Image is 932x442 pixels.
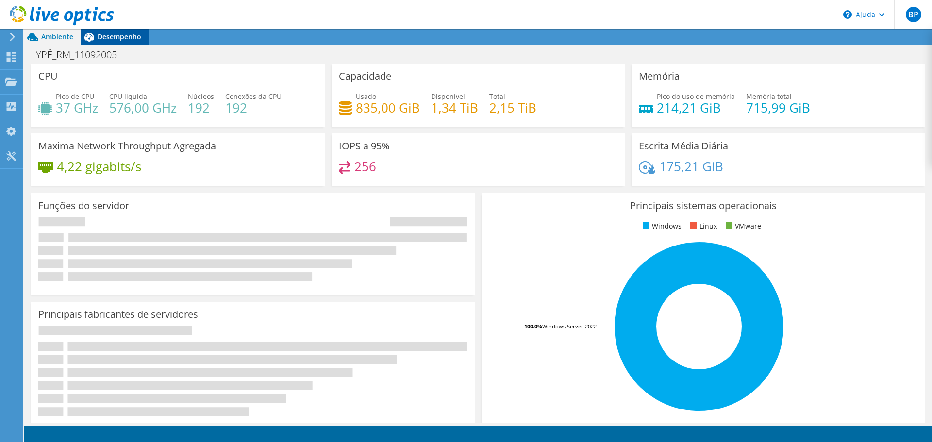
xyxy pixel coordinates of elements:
h3: Capacidade [339,71,391,82]
span: Memória total [746,92,792,101]
span: Total [489,92,505,101]
h4: 2,15 TiB [489,102,536,113]
span: Pico do uso de memória [657,92,735,101]
h4: 37 GHz [56,102,98,113]
font: VMware [735,221,761,230]
h3: IOPS a 95% [339,141,390,151]
span: CPU líquida [109,92,147,101]
font: Ambiente [41,32,73,41]
h4: 4,22 gigabits/s [57,161,141,172]
h4: 256 [354,161,376,172]
font: Principais sistemas operacionais [630,199,777,212]
font: Windows [652,221,682,230]
span: Usado [356,92,376,101]
span: Pico de CPU [56,92,94,101]
h4: 192 [188,102,214,113]
h4: 214,21 GiB [657,102,735,113]
font: Funções do servidor [38,199,129,212]
tspan: 100.0% [524,323,542,330]
span: Disponível [431,92,465,101]
font: Linux [699,221,717,230]
h4: 715,99 GiB [746,102,810,113]
font: Ajuda [856,10,875,19]
tspan: Windows Server 2022 [542,323,597,330]
h4: 835,00 GiB [356,102,420,113]
h4: 175,21 GiB [659,161,723,172]
h4: 1,34 TiB [431,102,478,113]
font: Desempenho [98,32,141,41]
span: Núcleos [188,92,214,101]
h4: 192 [225,102,282,113]
span: Conexões da CPU [225,92,282,101]
h4: 576,00 GHz [109,102,177,113]
h3: Escrita Média Diária [639,141,728,151]
h3: Maxima Network Throughput Agregada [38,141,216,151]
font: Principais fabricantes de servidores [38,308,198,321]
font: YPÊ_RM_11092005 [36,48,117,61]
h3: Memória [639,71,680,82]
h3: CPU [38,71,58,82]
svg: \n [843,10,852,19]
font: BP [908,9,918,20]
